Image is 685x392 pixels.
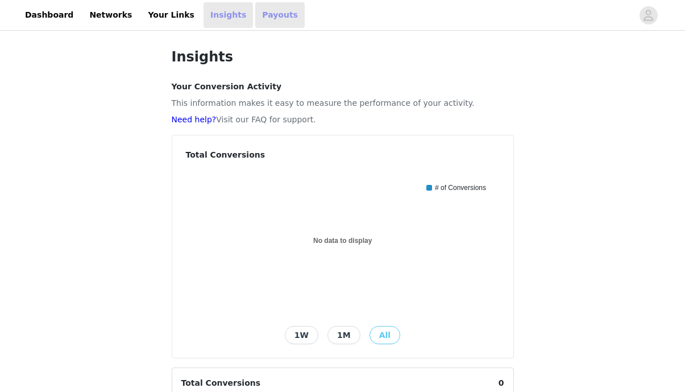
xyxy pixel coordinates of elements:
[643,6,654,24] div: avatar
[370,326,400,344] button: All
[172,81,514,93] h4: Your Conversion Activity
[204,2,253,28] a: Insights
[82,2,139,28] a: Networks
[172,97,514,109] p: This information makes it easy to measure the performance of your activity.
[313,237,372,245] text: No data to display
[186,149,500,161] h4: Total Conversions
[285,326,318,344] button: 1W
[255,2,305,28] a: Payouts
[172,114,514,126] p: Visit our FAQ for support.
[18,2,80,28] a: Dashboard
[327,326,360,344] button: 1M
[172,115,217,124] a: Need help?
[435,184,486,192] text: # of Conversions
[172,47,514,67] h1: Insights
[141,2,201,28] a: Your Links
